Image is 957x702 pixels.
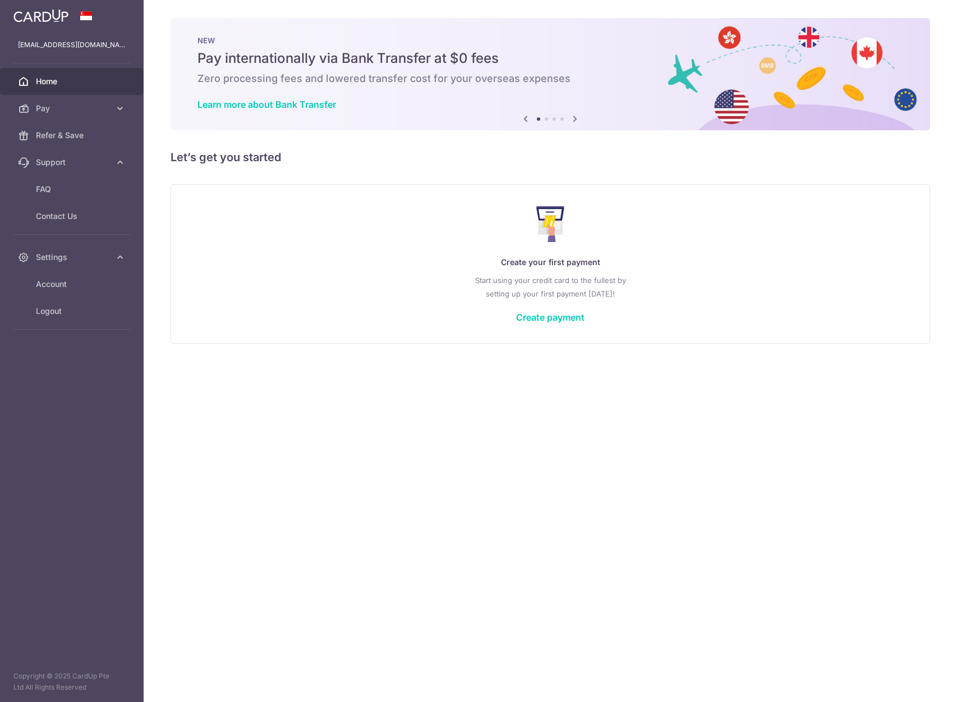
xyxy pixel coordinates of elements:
[36,252,110,263] span: Settings
[36,130,110,141] span: Refer & Save
[36,306,110,317] span: Logout
[197,72,903,85] h6: Zero processing fees and lowered transfer cost for your overseas expenses
[36,184,110,195] span: FAQ
[536,206,565,242] img: Make Payment
[516,312,585,323] a: Create payment
[36,211,110,222] span: Contact Us
[194,256,907,269] p: Create your first payment
[197,99,336,110] a: Learn more about Bank Transfer
[13,9,68,22] img: CardUp
[171,18,930,130] img: Bank transfer banner
[197,49,903,67] h5: Pay internationally via Bank Transfer at $0 fees
[36,103,110,114] span: Pay
[197,36,903,45] p: NEW
[18,39,126,51] p: [EMAIL_ADDRESS][DOMAIN_NAME]
[36,279,110,290] span: Account
[36,157,110,168] span: Support
[171,148,930,166] h5: Let’s get you started
[36,76,110,87] span: Home
[194,273,907,300] p: Start using your credit card to the fullest by setting up your first payment [DATE]!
